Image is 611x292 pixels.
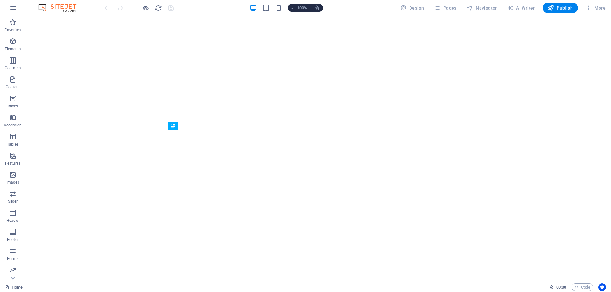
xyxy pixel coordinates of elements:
span: Publish [548,5,573,11]
p: Favorites [4,27,21,32]
p: Accordion [4,123,22,128]
img: Editor Logo [37,4,84,12]
button: Navigator [464,3,500,13]
button: Click here to leave preview mode and continue editing [142,4,149,12]
p: Tables [7,142,18,147]
h6: Session time [550,283,566,291]
span: Code [574,283,590,291]
span: AI Writer [507,5,535,11]
div: Design (Ctrl+Alt+Y) [398,3,427,13]
p: Content [6,85,20,90]
button: 100% [288,4,310,12]
button: Code [572,283,593,291]
button: Publish [543,3,578,13]
i: On resize automatically adjust zoom level to fit chosen device. [314,5,320,11]
button: More [583,3,608,13]
i: Reload page [155,4,162,12]
button: AI Writer [505,3,537,13]
span: : [561,285,562,289]
span: Navigator [467,5,497,11]
h6: 100% [297,4,307,12]
p: Footer [7,237,18,242]
span: More [586,5,606,11]
button: Pages [432,3,459,13]
button: Usercentrics [598,283,606,291]
button: reload [154,4,162,12]
p: Boxes [8,104,18,109]
p: Columns [5,65,21,71]
p: Header [6,218,19,223]
span: 00 00 [556,283,566,291]
p: Forms [7,256,18,261]
span: Design [400,5,424,11]
p: Images [6,180,19,185]
button: Design [398,3,427,13]
span: Pages [434,5,456,11]
p: Features [5,161,20,166]
p: Elements [5,46,21,51]
a: Click to cancel selection. Double-click to open Pages [5,283,23,291]
p: Slider [8,199,18,204]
